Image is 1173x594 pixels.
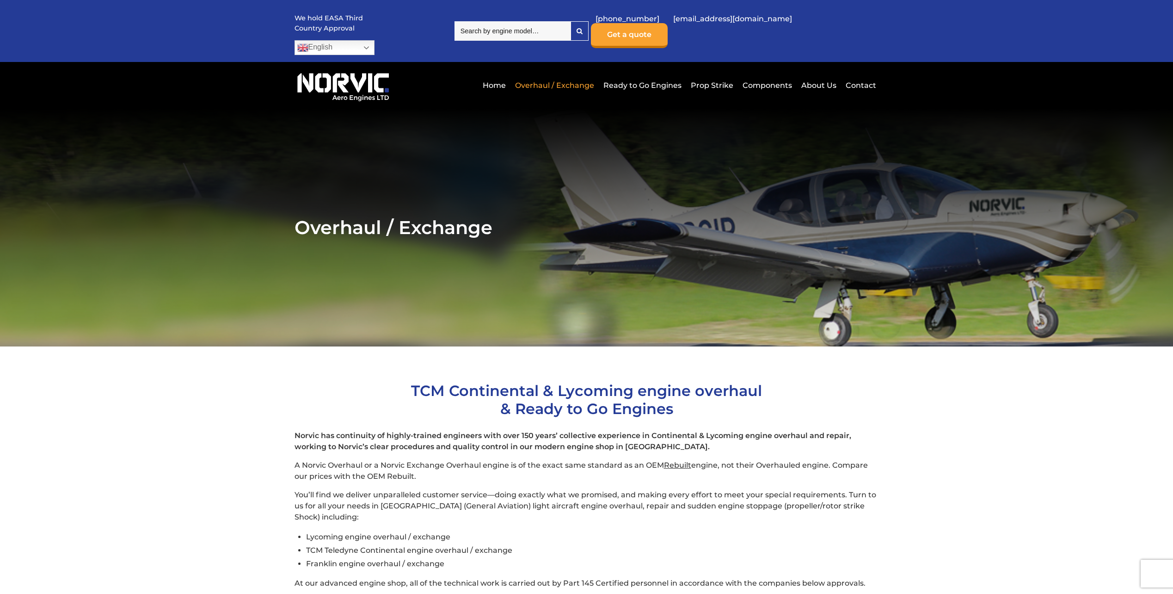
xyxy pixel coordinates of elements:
[601,74,684,97] a: Ready to Go Engines
[295,460,879,482] p: A Norvic Overhaul or a Norvic Exchange Overhaul engine is of the exact same standard as an OEM en...
[740,74,794,97] a: Components
[513,74,596,97] a: Overhaul / Exchange
[480,74,508,97] a: Home
[688,74,736,97] a: Prop Strike
[799,74,839,97] a: About Us
[591,7,664,30] a: [PHONE_NUMBER]
[306,557,879,570] li: Franklin engine overhaul / exchange
[295,69,392,102] img: Norvic Aero Engines logo
[295,489,879,523] p: You’ll find we deliver unparalleled customer service—doing exactly what we promised, and making e...
[306,530,879,544] li: Lycoming engine overhaul / exchange
[411,382,762,418] span: TCM Continental & Lycoming engine overhaul & Ready to Go Engines
[295,40,375,55] a: English
[454,21,571,41] input: Search by engine model…
[297,42,308,53] img: en
[295,216,879,239] h2: Overhaul / Exchange
[295,431,851,451] strong: Norvic has continuity of highly-trained engineers with over 150 years’ collective experience in C...
[295,13,364,33] p: We hold EASA Third Country Approval
[306,544,879,557] li: TCM Teledyne Continental engine overhaul / exchange
[591,23,668,48] a: Get a quote
[843,74,876,97] a: Contact
[295,579,866,588] span: At our advanced engine shop, all of the technical work is carried out by Part 145 Certified perso...
[664,461,691,470] span: Rebuilt
[669,7,797,30] a: [EMAIL_ADDRESS][DOMAIN_NAME]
